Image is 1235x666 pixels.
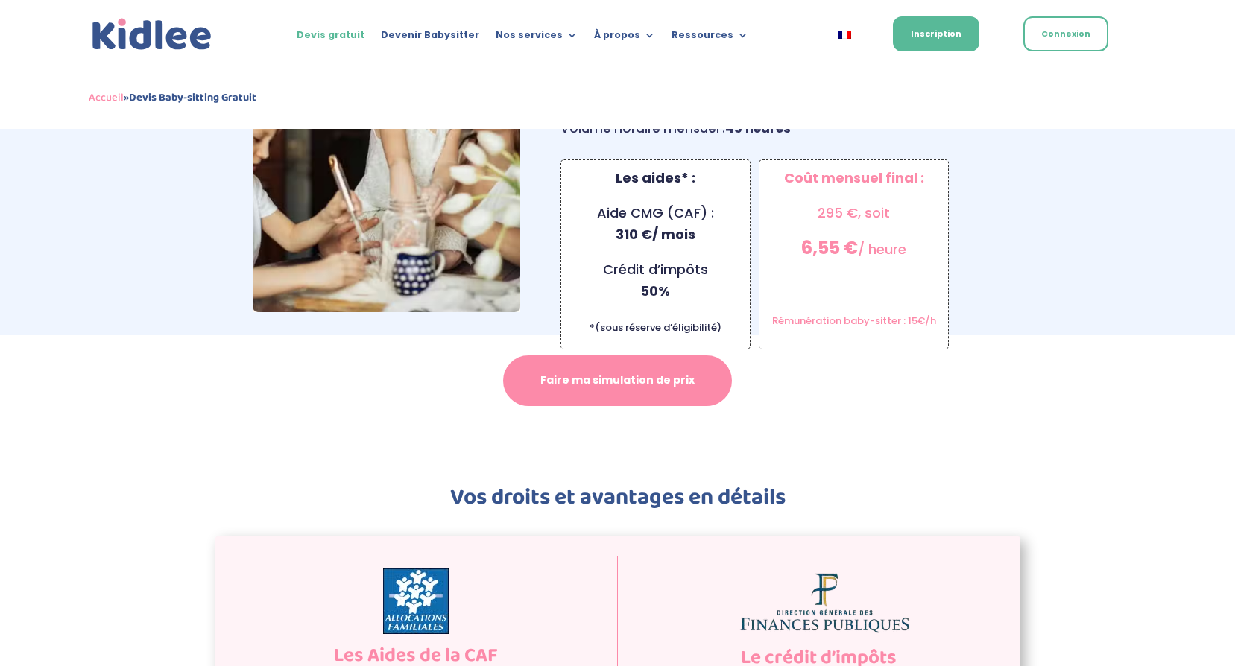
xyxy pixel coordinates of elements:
[89,15,215,54] a: Kidlee Logo
[738,568,912,636] img: finances publiques
[838,31,851,39] img: Français
[297,30,364,46] a: Devis gratuit
[767,238,941,274] p: / heure
[569,259,742,316] p: Crédit d’impôts
[594,30,655,46] a: À propos
[893,16,979,51] a: Inscription
[784,168,924,187] strong: Coût mensuel final :
[767,203,941,238] p: 295 €, soit
[569,203,742,259] p: Aide CMG (CAF) :
[215,486,1020,516] h2: Vos droits et avantages en détails
[496,30,578,46] a: Nos services
[640,282,670,300] strong: 50%
[772,314,936,328] span: Rémunération baby-sitter : 15€/h
[89,15,215,54] img: logo_kidlee_bleu
[383,621,449,638] picture: allocations familiales
[89,89,256,107] span: »
[129,89,256,107] strong: Devis Baby-sitting Gratuit
[738,623,912,641] picture: finances-publiques.png-removebg-preview
[672,30,748,46] a: Ressources
[253,299,521,317] picture: devis 2
[503,355,732,406] a: Faire ma simulation de prix
[801,235,858,260] strong: 6,55 €
[89,89,124,107] a: Accueil
[590,320,721,334] span: *(sous réserve d’éligibilité)
[381,30,479,46] a: Devenir Babysitter
[1023,16,1108,51] a: Connexion
[616,168,695,187] strong: Les aides* :
[616,225,695,244] strong: 310 €/ mois
[383,568,449,634] img: allocations familiales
